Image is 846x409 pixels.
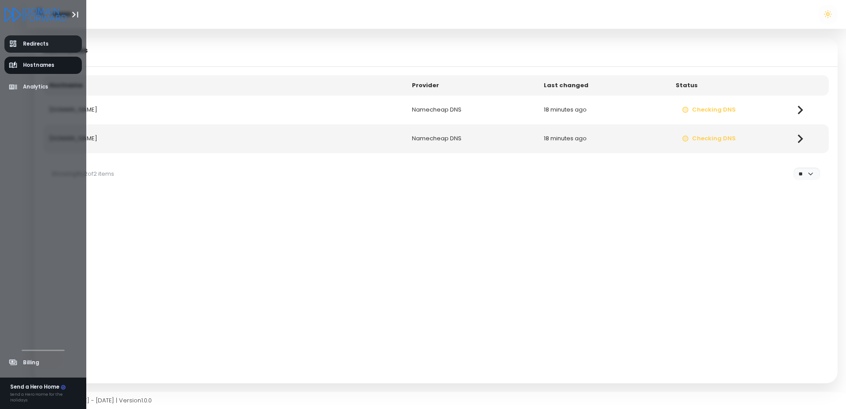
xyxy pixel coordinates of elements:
a: Hostnames [4,57,82,74]
div: Send a Hero Home for the Holidays [10,391,81,403]
span: Billing [23,359,39,367]
a: Billing [4,354,82,371]
span: Redirects [23,40,49,48]
td: Namecheap DNS [406,96,538,124]
div: Send a Hero Home [10,383,81,391]
th: Status [670,75,786,96]
td: [DOMAIN_NAME] [43,124,406,153]
a: Analytics [4,78,82,96]
a: Logo [4,8,67,20]
select: Per [793,167,820,180]
a: Redirects [4,35,82,53]
button: Toggle Aside [67,6,84,23]
td: 18 minutes ago [538,96,670,124]
span: Copyright © [DATE] - [DATE] | Version 1.0.0 [35,396,152,405]
span: Hostnames [23,62,54,69]
th: Hostname [43,75,406,96]
td: [DOMAIN_NAME] [43,96,406,124]
th: Provider [406,75,538,96]
button: Checking DNS [676,102,742,118]
button: Checking DNS [676,131,742,147]
span: Analytics [23,83,48,91]
td: Namecheap DNS [406,124,538,153]
td: 18 minutes ago [538,124,670,153]
th: Last changed [538,75,670,96]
